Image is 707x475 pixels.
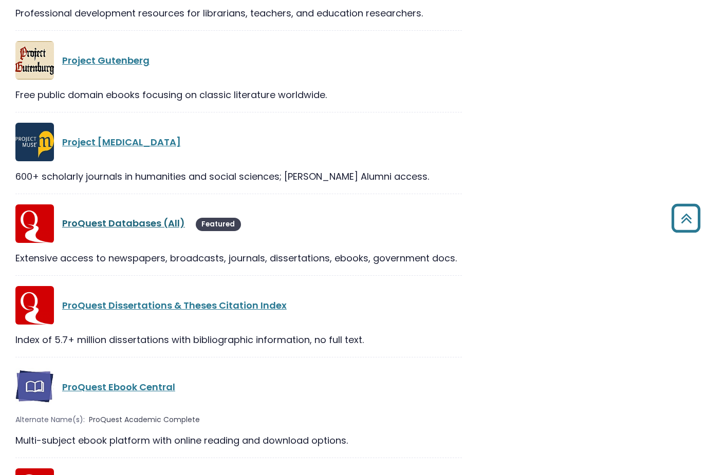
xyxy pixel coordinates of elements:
a: Back to Top [667,208,704,227]
div: Free public domain ebooks focusing on classic literature worldwide. [15,88,462,102]
div: 600+ scholarly journals in humanities and social sciences; [PERSON_NAME] Alumni access. [15,169,462,183]
a: ProQuest Ebook Central [62,381,175,393]
a: Project [MEDICAL_DATA] [62,136,181,148]
a: Project Gutenberg [62,54,150,67]
span: Featured [196,218,241,231]
div: Extensive access to newspapers, broadcasts, journals, dissertations, ebooks, government docs. [15,251,462,265]
span: ProQuest Academic Complete [89,414,200,425]
div: Professional development resources for librarians, teachers, and education researchers. [15,6,462,20]
span: Alternate Name(s): [15,414,85,425]
div: Multi-subject ebook platform with online reading and download options. [15,433,462,447]
div: Index of 5.7+ million dissertations with bibliographic information, no full text. [15,333,462,347]
a: ProQuest Dissertations & Theses Citation Index [62,299,287,312]
a: ProQuest Databases (All) [62,217,185,230]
